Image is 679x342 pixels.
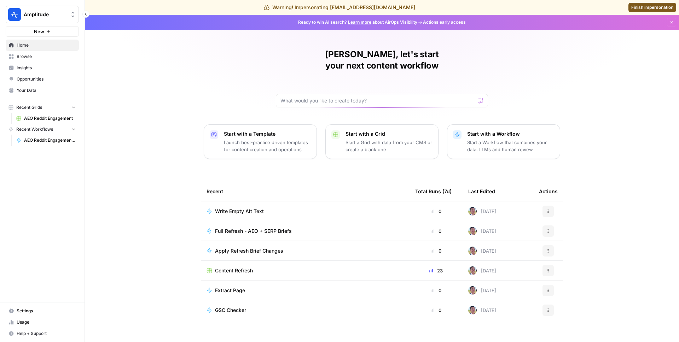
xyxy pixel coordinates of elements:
div: 0 [415,228,457,235]
div: Last Edited [468,182,495,201]
div: 0 [415,307,457,314]
div: 23 [415,267,457,274]
a: Content Refresh [207,267,404,274]
div: [DATE] [468,306,496,314]
a: GSC Checker [207,307,404,314]
div: Recent [207,182,404,201]
button: Start with a TemplateLaunch best-practice driven templates for content creation and operations [204,124,317,159]
a: Opportunities [6,73,79,85]
p: Start a Workflow that combines your data, LLMs and human review [467,139,554,153]
p: Launch best-practice driven templates for content creation and operations [224,139,311,153]
span: Ready to win AI search? about AirOps Visibility [298,19,417,25]
a: Extract Page [207,287,404,294]
span: Write Empty Alt Text [215,208,264,215]
span: Extract Page [215,287,245,294]
a: Settings [6,305,79,317]
img: Amplitude Logo [8,8,21,21]
span: Usage [17,319,76,325]
a: Your Data [6,85,79,96]
p: Start with a Grid [346,130,433,137]
span: Help + Support [17,330,76,337]
a: Home [6,40,79,51]
span: Content Refresh [215,267,253,274]
span: Apply Refresh Brief Changes [215,247,283,254]
button: Help + Support [6,328,79,339]
a: Full Refresh - AEO + SERP Briefs [207,228,404,235]
img: 99f2gcj60tl1tjps57nny4cf0tt1 [468,207,477,216]
span: Finish impersonation [631,4,673,11]
p: Start a Grid with data from your CMS or create a blank one [346,139,433,153]
div: Actions [539,182,558,201]
button: Recent Grids [6,102,79,113]
p: Start with a Workflow [467,130,554,137]
span: AEO Reddit Engagement [24,115,76,122]
img: 99f2gcj60tl1tjps57nny4cf0tt1 [468,227,477,235]
span: Amplitude [24,11,66,18]
img: 99f2gcj60tl1tjps57nny4cf0tt1 [468,266,477,275]
a: AEO Reddit Engagement - Fork [13,135,79,146]
a: Learn more [348,19,371,25]
img: 99f2gcj60tl1tjps57nny4cf0tt1 [468,247,477,255]
span: Home [17,42,76,48]
span: Browse [17,53,76,60]
div: Warning! Impersonating [EMAIL_ADDRESS][DOMAIN_NAME] [264,4,415,11]
span: New [34,28,44,35]
button: Start with a WorkflowStart a Workflow that combines your data, LLMs and human review [447,124,560,159]
div: [DATE] [468,227,496,235]
h1: [PERSON_NAME], let's start your next content workflow [276,49,488,71]
button: Start with a GridStart a Grid with data from your CMS or create a blank one [325,124,439,159]
div: 0 [415,247,457,254]
span: Insights [17,65,76,71]
div: [DATE] [468,247,496,255]
div: 0 [415,208,457,215]
span: Opportunities [17,76,76,82]
img: 99f2gcj60tl1tjps57nny4cf0tt1 [468,286,477,295]
div: [DATE] [468,266,496,275]
button: Recent Workflows [6,124,79,135]
span: Recent Grids [16,104,42,111]
a: Usage [6,317,79,328]
button: New [6,26,79,37]
span: AEO Reddit Engagement - Fork [24,137,76,143]
a: AEO Reddit Engagement [13,113,79,124]
span: Actions early access [423,19,466,25]
div: Total Runs (7d) [415,182,452,201]
span: Recent Workflows [16,126,53,132]
input: What would you like to create today? [280,97,475,104]
a: Write Empty Alt Text [207,208,404,215]
div: 0 [415,287,457,294]
button: Workspace: Amplitude [6,6,79,23]
p: Start with a Template [224,130,311,137]
span: Settings [17,308,76,314]
span: GSC Checker [215,307,246,314]
span: Your Data [17,87,76,94]
a: Apply Refresh Brief Changes [207,247,404,254]
div: [DATE] [468,286,496,295]
img: 99f2gcj60tl1tjps57nny4cf0tt1 [468,306,477,314]
a: Browse [6,51,79,62]
span: Full Refresh - AEO + SERP Briefs [215,228,292,235]
div: [DATE] [468,207,496,216]
a: Finish impersonation [628,3,676,12]
a: Insights [6,62,79,73]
